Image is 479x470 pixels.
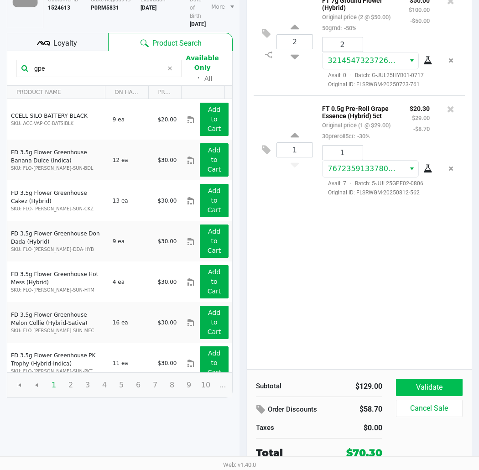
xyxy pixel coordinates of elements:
span: Page 1 [45,376,62,394]
input: Scan or Search Products to Begin [31,62,163,75]
td: FD 3.5g Flower Greenhouse Don Dada (Hybrid) [7,221,109,261]
p: SKU: FLO-[PERSON_NAME]-SUN-PKT [11,368,105,375]
button: Add to Cart [200,184,229,217]
div: Data table [7,86,232,372]
td: FD 3.5g Flower Greenhouse Banana Dulce (Indica) [7,140,109,180]
b: [DATE] [190,21,206,27]
app-button-loader: Add to Cart [208,228,221,254]
small: $29.00 [412,115,430,121]
div: $129.00 [326,381,383,392]
small: -$8.70 [413,125,430,132]
small: 50grnd: [322,25,356,31]
span: Loyalty [53,38,77,49]
button: All [204,74,212,84]
button: Select [405,161,418,177]
td: 4 ea [109,261,154,302]
span: Page 9 [180,376,198,394]
span: ᛫ [193,74,204,83]
span: Page 8 [163,376,181,394]
span: 7672359133780034 [328,164,402,173]
button: Cancel Sale [396,400,463,417]
span: · [346,72,355,78]
app-button-loader: Add to Cart [208,309,221,335]
span: Page 3 [79,376,96,394]
div: Subtotal [256,381,312,392]
p: SKU: FLO-[PERSON_NAME]-SUN-BDL [11,165,105,172]
p: SKU: FLO-[PERSON_NAME]-DDA-HYB [11,246,105,253]
button: Validate [396,379,463,396]
button: Add to Cart [200,306,229,339]
small: Original price (2 @ $50.00) [322,14,390,21]
p: SKU: FLO-[PERSON_NAME]-SUN-MEC [11,327,105,334]
span: $20.00 [157,116,177,123]
div: Order Discounts [256,402,336,418]
app-button-loader: Add to Cart [208,187,221,214]
span: $30.00 [157,319,177,326]
span: $30.00 [157,360,177,366]
div: $58.70 [349,402,382,417]
app-button-loader: Add to Cart [208,268,221,295]
span: -50% [342,25,356,31]
span: Go to the first page [16,381,23,389]
span: Web: v1.40.0 [223,461,256,468]
button: Select [405,52,418,69]
span: $30.00 [157,279,177,285]
span: Go to the previous page [28,376,45,394]
small: -$50.00 [410,17,430,24]
td: 9 ea [109,221,154,261]
button: Add to Cart [200,143,229,177]
td: FD 3.5g Flower Greenhouse Cakez (Hybrid) [7,180,109,221]
span: Page 7 [146,376,164,394]
span: More [211,3,225,11]
div: $70.30 [346,445,382,460]
th: ON HAND [105,86,148,99]
span: Go to the first page [11,376,28,394]
small: $100.00 [409,6,430,13]
td: 16 ea [109,302,154,343]
p: $20.30 [410,103,430,112]
span: $30.00 [157,238,177,245]
span: Product Search [152,38,202,49]
span: Avail: 0 Batch: G-JUL25HYB01-0717 [322,72,424,78]
td: FD 3.5g Flower Greenhouse Hot Mess (Hybrid) [7,261,109,302]
button: Add to Cart [200,103,229,136]
td: FD 3.5g Flower Greenhouse Melon Collie (Hybrid-Sativa) [7,302,109,343]
span: Page 6 [130,376,147,394]
b: [DATE] [141,5,156,11]
span: Go to the next page [231,376,249,394]
p: SKU: FLO-[PERSON_NAME]-SUN-CKZ [11,205,105,212]
td: 12 ea [109,140,154,180]
td: 13 ea [109,180,154,221]
th: PRODUCT NAME [7,86,105,99]
span: $30.00 [157,198,177,204]
small: Original price (1 @ $29.00) [322,122,390,129]
b: 1524613 [48,5,70,11]
div: Total [256,445,331,460]
span: 3214547323726772 [328,56,402,65]
app-button-loader: Add to Cart [208,146,221,173]
div: $0.00 [326,423,383,433]
td: CCELL SILO BATTERY BLACK [7,99,109,140]
small: 30preroll5ct: [322,133,370,140]
span: Page 5 [113,376,130,394]
td: 11 ea [109,343,154,383]
p: FT 0.5g Pre-Roll Grape Essence (Hybrid) 5ct [322,103,396,120]
span: Avail: 7 Batch: 5-JUL25GPE02-0806 [322,180,423,187]
button: Remove the package from the orderLine [445,52,457,69]
span: · [346,180,355,187]
td: 9 ea [109,99,154,140]
inline-svg: Split item qty to new line [260,49,276,61]
span: Page 4 [96,376,113,394]
span: Page 10 [197,376,214,394]
span: Page 2 [62,376,79,394]
button: Add to Cart [200,225,229,258]
span: Original ID: FLSRWGM-20250723-761 [322,80,430,89]
button: Remove the package from the orderLine [445,160,457,177]
button: Add to Cart [200,265,229,298]
app-button-loader: Add to Cart [208,350,221,376]
button: Add to Cart [200,346,229,380]
app-button-loader: Add to Cart [208,106,221,132]
td: FD 3.5g Flower Greenhouse PK Trophy (Hybrid-Indica) [7,343,109,383]
b: P0RM5831 [91,5,119,11]
span: Original ID: FLSRWGM-20250812-562 [322,188,430,197]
